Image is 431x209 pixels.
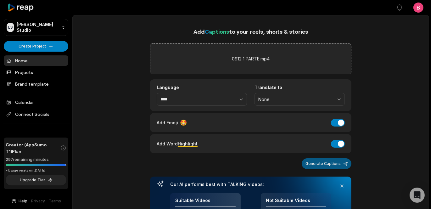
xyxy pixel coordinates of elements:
[4,79,68,89] a: Brand template
[255,85,345,90] label: Translate to
[4,41,68,52] button: Create Project
[180,118,187,127] span: 🤩
[170,182,331,187] h3: Our AI performs best with TALKING videos:
[157,85,247,90] label: Language
[266,198,326,207] h4: Not Suitable Videos
[7,23,14,32] div: LS
[4,109,68,120] span: Connect Socials
[178,141,198,146] span: Highlight
[255,93,345,106] button: None
[49,198,61,204] a: Terms
[4,55,68,66] a: Home
[4,97,68,107] a: Calendar
[175,198,236,207] h4: Suitable Videos
[11,198,28,204] button: Help
[6,168,66,173] div: *Usage resets on [DATE]
[157,119,178,126] span: Add Emoji
[410,188,425,203] div: Open Intercom Messenger
[205,28,229,35] span: Captions
[31,198,45,204] a: Privacy
[6,141,60,155] span: Creator (AppSumo T1) Plan!
[157,139,198,148] div: Add Word
[6,156,66,163] div: 297 remaining minutes
[232,55,270,63] label: 0912 1 PARTE.mp4
[17,22,59,33] p: [PERSON_NAME] Studio
[150,27,351,36] h1: Add to your reels, shorts & stories
[4,67,68,77] a: Projects
[6,175,66,185] button: Upgrade Tier
[19,198,28,204] span: Help
[258,97,332,102] span: None
[302,158,351,169] button: Generate Captions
